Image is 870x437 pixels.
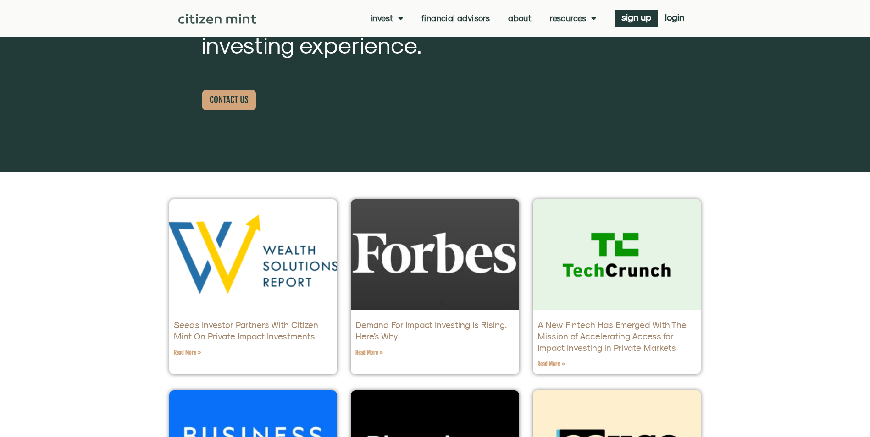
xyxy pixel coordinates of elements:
a: About [508,14,532,23]
a: (opens in a new tab) [169,199,338,310]
a: Demand For Impact Investing Is Rising. Here’s Why (opens in a new tab) [355,320,507,341]
a: sign up [615,10,658,27]
a: A New Fintech Has Emerged With The Mission of Accelerating Access for Impact Investing in Private... [538,320,687,353]
img: Citizen Mint [178,14,257,24]
a: login [658,10,691,27]
h2: Discover how we are working to transform the investing experience. [201,10,706,57]
a: Invest [371,14,403,23]
span: login [665,14,684,21]
nav: Menu [371,14,596,23]
a: CONTACT US [201,89,257,111]
a: (opens in a new tab) [533,199,701,310]
a: Read More » (opens in a new tab) [174,349,201,356]
a: (opens in a new tab) [351,199,519,310]
a: Financial Advisors [421,14,490,23]
a: Read More » (opens in a new tab) [538,361,565,367]
span: sign up [621,14,651,21]
a: Resources [550,14,596,23]
a: Read More » (opens in a new tab) [355,349,383,356]
a: Seeds Investor Partners With Citizen Mint On Private Impact Investments (opens in a new tab) [174,320,318,341]
span: CONTACT US [210,94,249,106]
